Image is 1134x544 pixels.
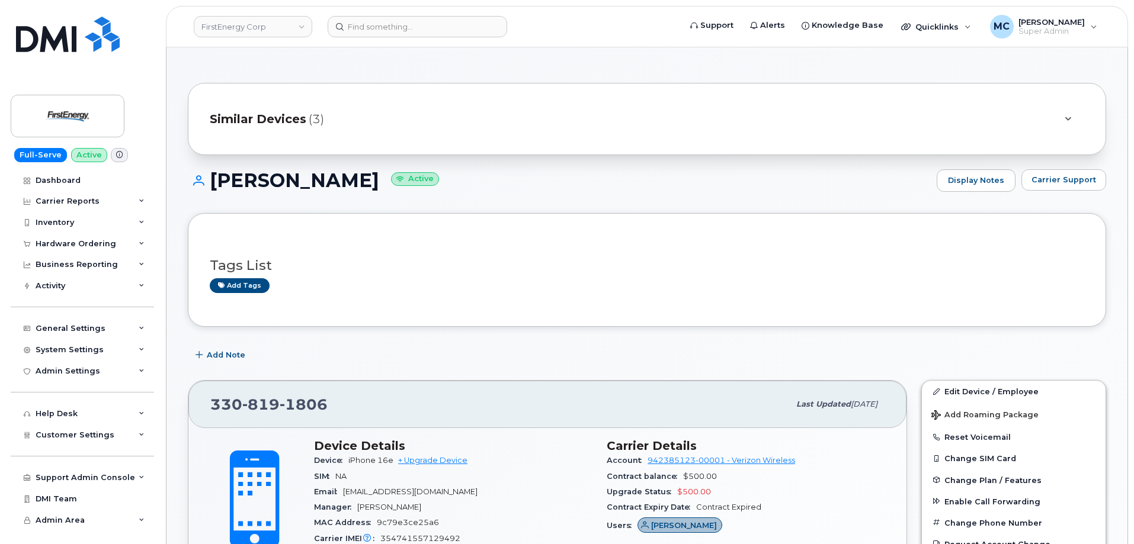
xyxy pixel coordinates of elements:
span: Contract Expired [696,503,761,511]
span: Last updated [796,400,851,408]
span: Users [607,521,638,530]
button: Change SIM Card [922,448,1106,469]
span: Add Note [207,349,245,360]
a: Edit Device / Employee [922,381,1106,402]
span: [PERSON_NAME] [357,503,421,511]
a: Display Notes [937,169,1016,192]
a: 942385123-00001 - Verizon Wireless [648,456,795,465]
span: Upgrade Status [607,487,677,496]
span: Contract Expiry Date [607,503,696,511]
h1: [PERSON_NAME] [188,170,931,191]
span: Change Plan / Features [944,475,1042,484]
span: SIM [314,472,335,481]
span: Similar Devices [210,111,306,128]
button: Add Roaming Package [922,402,1106,426]
span: [PERSON_NAME] [651,520,717,531]
button: Carrier Support [1021,169,1106,191]
span: Carrier Support [1032,174,1096,185]
span: (3) [309,111,324,128]
span: 1806 [280,395,328,413]
span: [DATE] [851,400,877,408]
span: Add Roaming Package [931,410,1039,421]
span: MAC Address [314,518,377,527]
span: Carrier IMEI [314,534,380,543]
span: 330 [210,395,328,413]
span: Device [314,456,348,465]
span: $500.00 [677,487,711,496]
span: [EMAIL_ADDRESS][DOMAIN_NAME] [343,487,478,496]
span: 819 [242,395,280,413]
a: Add tags [210,278,270,293]
span: Enable Call Forwarding [944,497,1040,506]
button: Add Note [188,345,255,366]
a: + Upgrade Device [398,456,467,465]
button: Change Phone Number [922,512,1106,533]
h3: Tags List [210,258,1084,273]
span: Email [314,487,343,496]
button: Enable Call Forwarding [922,491,1106,512]
span: NA [335,472,347,481]
h3: Carrier Details [607,439,885,453]
span: Contract balance [607,472,683,481]
button: Change Plan / Features [922,469,1106,491]
a: [PERSON_NAME] [638,521,722,530]
small: Active [391,172,439,186]
h3: Device Details [314,439,592,453]
span: Manager [314,503,357,511]
span: 9c79e3ce25a6 [377,518,439,527]
span: iPhone 16e [348,456,393,465]
span: Account [607,456,648,465]
span: $500.00 [683,472,717,481]
button: Reset Voicemail [922,426,1106,448]
span: 354741557129492 [380,534,460,543]
iframe: Messenger Launcher [1082,493,1125,535]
